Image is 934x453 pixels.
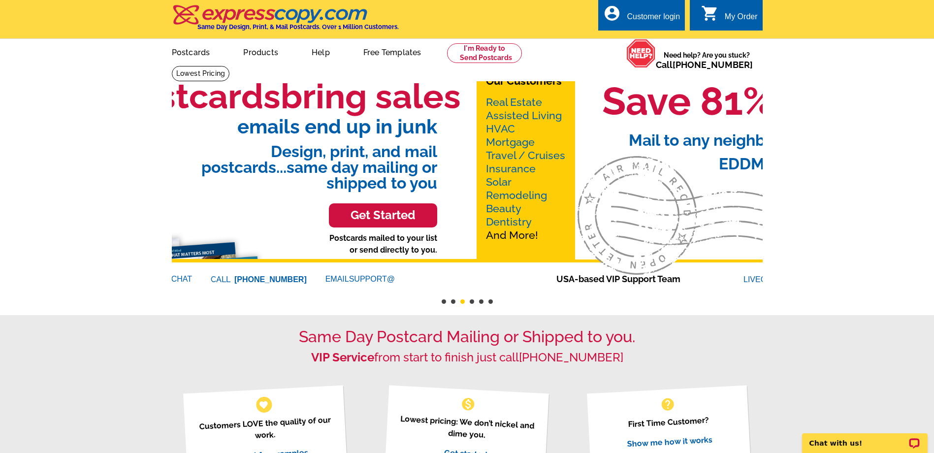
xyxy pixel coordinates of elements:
span: help [660,396,676,412]
a: [PHONE_NUMBER] [673,60,753,70]
strong: VIP Service [311,350,374,364]
img: help [626,39,656,68]
h4: Same Day Design, Print, & Mail Postcards. Over 1 Million Customers. [197,23,399,31]
h1: Postcards bring sales [117,75,461,117]
a: Travel / Cruises [486,149,565,162]
a: Real Estate [486,96,542,108]
button: 4 of 6 [470,299,474,304]
a: Show me how it works [627,435,712,449]
i: account_circle [603,4,621,22]
button: 6 of 6 [488,299,493,304]
a: CHAT [153,275,192,283]
a: Free Templates [348,40,437,63]
a: Postcards [156,40,226,63]
span: Need help? Are you stuck? [656,50,758,70]
a: EMAIL [325,275,396,283]
a: shopping_cart My Order [701,11,758,23]
font: LIVE [743,275,761,284]
p: Customers LOVE the quality of our work. [195,414,335,445]
a: account_circle Customer login [603,11,680,23]
a: Beauty [486,202,521,215]
a: Products [227,40,294,63]
a: Insurance [486,162,536,175]
span: monetization_on [460,396,476,412]
a: Help [296,40,346,63]
img: third-slide.svg [578,156,795,275]
a: [PHONE_NUMBER] [519,350,623,364]
p: Postcards mailed to your list or send directly to you. [329,232,437,256]
a: Assisted Living [486,109,562,122]
span: favorite [258,399,269,410]
a: Mortgage [486,136,535,148]
span: [PHONE_NUMBER] [234,275,307,284]
div: My Order [725,12,758,26]
a: Solar [486,176,512,188]
p: First Time Customer? [599,413,738,432]
h1: Same Day Postcard Mailing or Shipped to you. [172,327,763,346]
p: And More! [486,96,566,242]
a: Remodeling [486,189,547,201]
h3: Get Started [341,208,425,223]
i: shopping_cart [701,4,719,22]
button: 1 of 6 [442,299,446,304]
span: Design, print, and mail postcards...same day mailing or shipped to you [93,136,437,191]
button: 5 of 6 [479,299,483,304]
button: 2 of 6 [451,299,455,304]
font: CALL [211,274,232,286]
h2: from start to finish just call [172,351,763,365]
button: 3 of 6 [460,299,465,304]
a: Same Day Design, Print, & Mail Postcards. Over 1 Million Customers. [172,12,399,31]
span: Call [656,60,753,70]
a: LIVECHAT [743,275,781,284]
font: SUPPORT@ [349,273,396,285]
span: USA-based VIP Support Team [556,272,714,286]
a: Dentistry [486,216,532,228]
div: Customer login [627,12,680,26]
iframe: LiveChat chat widget [796,422,934,453]
a: HVAC [486,123,515,135]
span: emails end up in junk [93,117,437,136]
p: Lowest pricing: We don’t nickel and dime you. [397,413,537,444]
